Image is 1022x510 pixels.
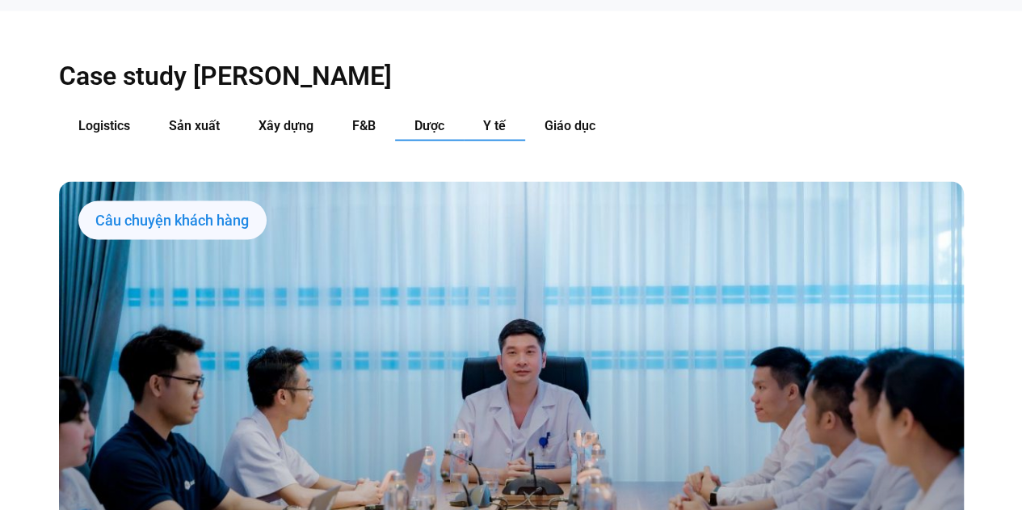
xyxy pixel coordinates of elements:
span: Giáo dục [545,118,595,133]
div: Câu chuyện khách hàng [78,201,267,240]
span: Y tế [483,118,506,133]
span: F&B [352,118,376,133]
span: Xây dựng [259,118,313,133]
h2: Case study [PERSON_NAME] [59,60,964,92]
span: Dược [414,118,444,133]
span: Logistics [78,118,130,133]
span: Sản xuất [169,118,220,133]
